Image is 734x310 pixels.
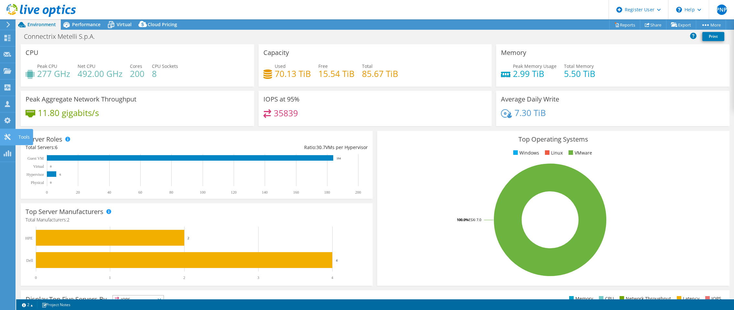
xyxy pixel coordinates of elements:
[27,172,44,177] text: Hypervisor
[696,20,726,30] a: More
[331,275,333,280] text: 4
[469,217,481,222] tspan: ESXi 7.0
[262,190,268,195] text: 140
[59,173,61,176] text: 6
[263,49,289,56] h3: Capacity
[564,70,595,77] h4: 5.50 TiB
[702,32,724,41] a: Print
[564,63,594,69] span: Total Memory
[38,109,99,116] h4: 11.80 gigabits/s
[27,21,56,27] span: Environment
[78,63,95,69] span: Net CPU
[275,63,286,69] span: Used
[618,295,671,302] li: Network Throughput
[597,295,614,302] li: CPU
[187,236,189,240] text: 2
[17,301,37,309] a: 2
[275,70,311,77] h4: 70.13 TiB
[336,157,341,160] text: 184
[26,258,33,263] text: Dell
[324,190,330,195] text: 180
[37,70,70,77] h4: 277 GHz
[543,149,563,156] li: Linux
[567,149,592,156] li: VMware
[318,70,355,77] h4: 15.54 TiB
[27,156,44,161] text: Guest VM
[293,190,299,195] text: 160
[31,180,44,185] text: Physical
[55,144,58,150] span: 6
[200,190,206,195] text: 100
[512,149,539,156] li: Windows
[501,96,559,103] h3: Average Daily Write
[26,216,368,223] h4: Total Manufacturers:
[78,70,122,77] h4: 492.00 GHz
[26,208,103,215] h3: Top Server Manufacturers
[109,275,111,280] text: 1
[640,20,666,30] a: Share
[25,236,33,241] text: HPE
[152,70,178,77] h4: 8
[35,275,37,280] text: 0
[130,63,142,69] span: Cores
[26,96,136,103] h3: Peak Aggregate Network Throughput
[72,21,101,27] span: Performance
[113,295,164,303] span: IOPS
[33,164,44,169] text: Virtual
[117,21,132,27] span: Virtual
[666,20,696,30] a: Export
[717,5,727,15] span: PNP
[704,295,721,302] li: IOPS
[26,136,62,143] h3: Server Roles
[76,190,80,195] text: 20
[37,301,75,309] a: Project Notes
[26,144,197,151] div: Total Servers:
[152,63,178,69] span: CPU Sockets
[67,217,69,223] span: 2
[355,190,361,195] text: 200
[50,165,52,168] text: 0
[138,190,142,195] text: 60
[382,136,724,143] h3: Top Operating Systems
[148,21,177,27] span: Cloud Pricing
[274,110,298,117] h4: 35839
[457,217,469,222] tspan: 100.0%
[263,96,300,103] h3: IOPS at 95%
[568,295,593,302] li: Memory
[362,70,398,77] h4: 85.67 TiB
[15,129,33,145] div: Tools
[316,144,325,150] span: 30.7
[257,275,259,280] text: 3
[513,63,557,69] span: Peak Memory Usage
[318,63,328,69] span: Free
[37,63,57,69] span: Peak CPU
[130,70,144,77] h4: 200
[197,144,368,151] div: Ratio: VMs per Hypervisor
[513,70,557,77] h4: 2.99 TiB
[183,275,185,280] text: 2
[515,109,546,116] h4: 7.30 TiB
[107,190,111,195] text: 40
[362,63,373,69] span: Total
[21,33,105,40] h1: Connectrix Metelli S.p.A.
[169,190,173,195] text: 80
[231,190,237,195] text: 120
[50,181,52,184] text: 0
[501,49,526,56] h3: Memory
[675,295,699,302] li: Latency
[336,258,338,262] text: 4
[676,7,682,13] svg: \n
[609,20,640,30] a: Reports
[46,190,48,195] text: 0
[26,49,38,56] h3: CPU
